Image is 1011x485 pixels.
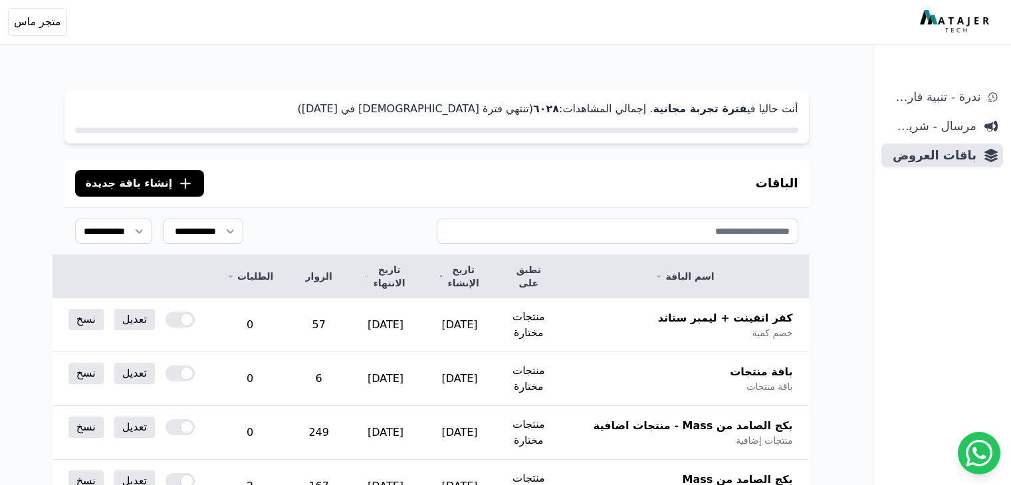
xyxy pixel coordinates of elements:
[364,263,407,290] a: تاريخ الانتهاء
[887,146,976,165] span: باقات العروض
[746,380,792,393] span: باقة منتجات
[887,88,980,106] span: ندرة - تنبية قارب علي النفاذ
[75,101,798,117] p: أنت حاليا في . إجمالي المشاهدات: (تنتهي فترة [DEMOGRAPHIC_DATA] في [DATE])
[227,270,273,283] a: الطلبات
[756,174,798,193] h3: الباقات
[114,309,155,330] a: تعديل
[211,298,289,352] td: 0
[439,263,481,290] a: تاريخ الإنشاء
[289,255,348,298] th: الزوار
[68,363,104,384] a: نسخ
[68,417,104,438] a: نسخ
[348,298,423,352] td: [DATE]
[211,352,289,406] td: 0
[497,352,561,406] td: منتجات مختارة
[114,363,155,384] a: تعديل
[211,406,289,460] td: 0
[497,298,561,352] td: منتجات مختارة
[8,8,67,36] button: متجر ماس
[594,418,793,434] span: بكج الصامد من Mass - منتجات اضافية
[730,364,792,380] span: باقة منتجات
[752,326,792,339] span: خصم كمية
[577,270,793,283] a: اسم الباقة
[423,352,497,406] td: [DATE]
[348,352,423,406] td: [DATE]
[348,406,423,460] td: [DATE]
[86,175,173,191] span: إنشاء باقة جديدة
[497,406,561,460] td: منتجات مختارة
[14,14,61,30] span: متجر ماس
[497,255,561,298] th: تطبق على
[114,417,155,438] a: تعديل
[423,406,497,460] td: [DATE]
[289,406,348,460] td: 249
[887,117,976,136] span: مرسال - شريط دعاية
[423,298,497,352] td: [DATE]
[653,102,746,115] strong: فترة تجربة مجانية
[736,434,792,447] span: منتجات إضافية
[75,170,205,197] button: إنشاء باقة جديدة
[289,298,348,352] td: 57
[289,352,348,406] td: 6
[920,10,992,34] img: MatajerTech Logo
[68,309,104,330] a: نسخ
[658,310,793,326] span: كفر انفينت + ليمبر ستاند
[533,102,559,115] strong: ٦۰٢٨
